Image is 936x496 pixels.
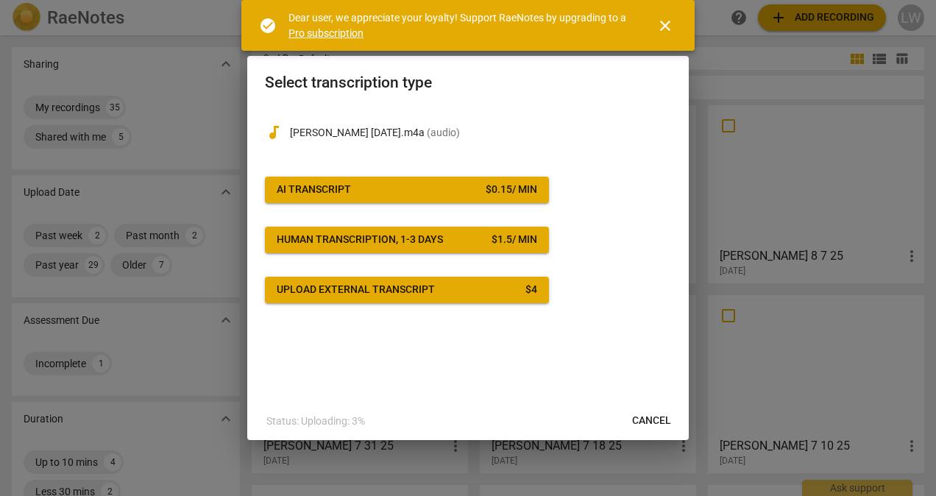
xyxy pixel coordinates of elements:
[648,8,683,43] button: Close
[427,127,460,138] span: ( audio )
[632,414,671,428] span: Cancel
[266,414,365,429] p: Status: Uploading: 3%
[265,227,549,253] button: Human transcription, 1-3 days$1.5/ min
[277,283,435,297] div: Upload external transcript
[265,277,549,303] button: Upload external transcript$4
[525,283,537,297] div: $ 4
[265,177,549,203] button: AI Transcript$0.15/ min
[288,10,630,40] div: Dear user, we appreciate your loyalty! Support RaeNotes by upgrading to a
[277,233,443,247] div: Human transcription, 1-3 days
[290,125,671,141] p: Marlin 8.21.25.m4a(audio)
[486,183,537,197] div: $ 0.15 / min
[277,183,351,197] div: AI Transcript
[620,408,683,434] button: Cancel
[288,27,364,39] a: Pro subscription
[259,17,277,35] span: check_circle
[492,233,537,247] div: $ 1.5 / min
[656,17,674,35] span: close
[265,74,671,92] h2: Select transcription type
[265,124,283,141] span: audiotrack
